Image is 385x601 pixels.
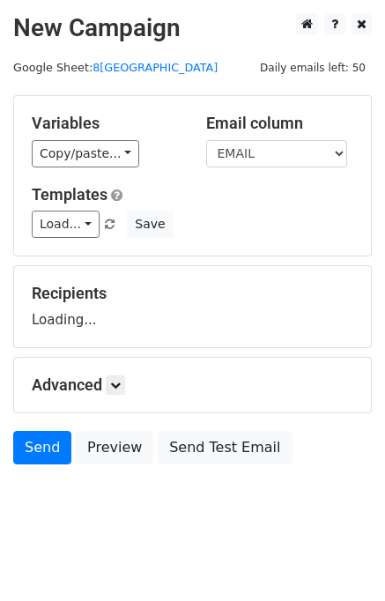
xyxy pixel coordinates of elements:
[13,61,218,74] small: Google Sheet:
[32,284,353,303] h5: Recipients
[13,13,372,43] h2: New Campaign
[93,61,218,74] a: 8[GEOGRAPHIC_DATA]
[32,185,107,204] a: Templates
[206,114,354,133] h5: Email column
[32,284,353,330] div: Loading...
[32,140,139,167] a: Copy/paste...
[32,211,100,238] a: Load...
[158,431,292,464] a: Send Test Email
[127,211,173,238] button: Save
[32,114,180,133] h5: Variables
[32,375,353,395] h5: Advanced
[76,431,153,464] a: Preview
[254,58,372,78] span: Daily emails left: 50
[13,431,71,464] a: Send
[254,61,372,74] a: Daily emails left: 50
